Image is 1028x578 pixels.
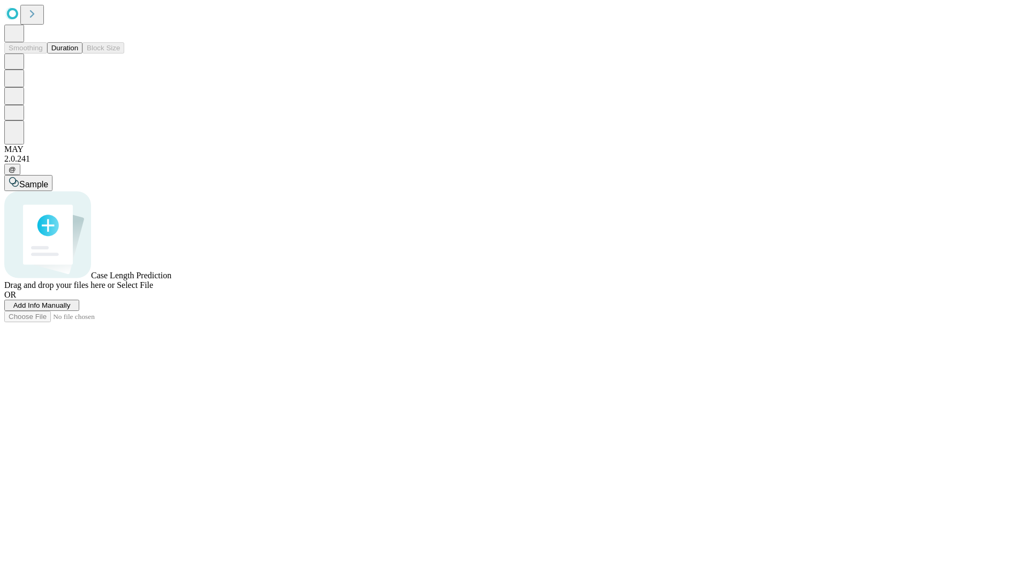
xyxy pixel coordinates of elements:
[82,42,124,54] button: Block Size
[9,165,16,173] span: @
[4,164,20,175] button: @
[4,42,47,54] button: Smoothing
[4,144,1024,154] div: MAY
[4,154,1024,164] div: 2.0.241
[117,280,153,290] span: Select File
[4,300,79,311] button: Add Info Manually
[19,180,48,189] span: Sample
[47,42,82,54] button: Duration
[4,175,52,191] button: Sample
[4,290,16,299] span: OR
[91,271,171,280] span: Case Length Prediction
[4,280,115,290] span: Drag and drop your files here or
[13,301,71,309] span: Add Info Manually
